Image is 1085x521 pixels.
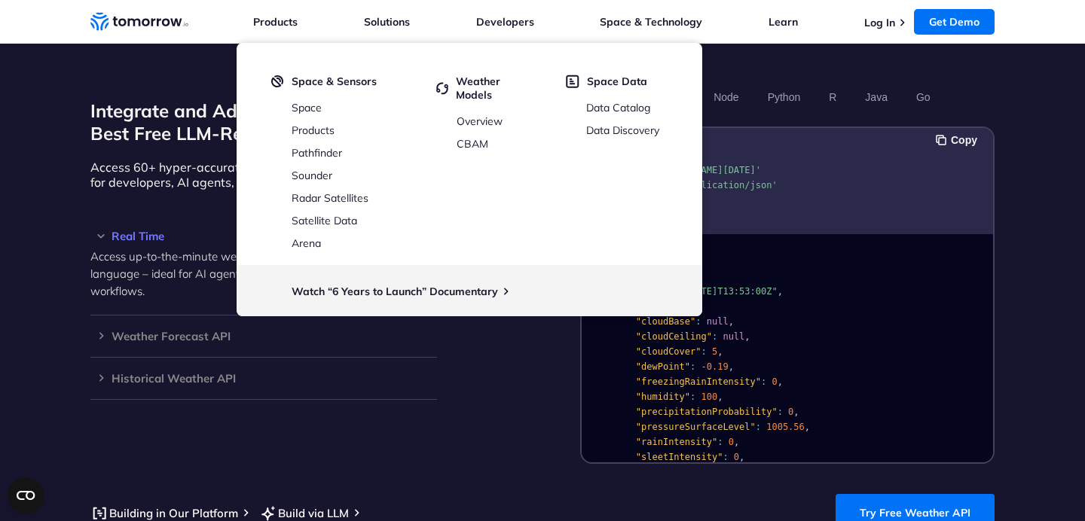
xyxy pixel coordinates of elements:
[778,376,783,387] span: ,
[708,84,744,110] button: Node
[772,376,777,387] span: 0
[824,84,842,110] button: R
[701,361,707,372] span: -
[636,331,712,342] span: "cloudCeiling"
[587,75,647,88] span: Space Data
[636,180,778,190] span: 'accept: application/json'
[936,132,982,148] button: Copy
[636,316,695,327] span: "cloudBase"
[636,452,723,462] span: "sleetIntensity"
[292,236,321,250] a: Arena
[860,84,893,110] button: Java
[717,346,723,357] span: ,
[793,407,799,417] span: ,
[680,286,778,297] span: "[DATE]T13:53:00Z"
[701,346,707,357] span: :
[636,376,761,387] span: "freezingRainIntensity"
[636,392,690,402] span: "humidity"
[914,9,995,35] a: Get Demo
[707,361,729,372] span: 0.19
[456,75,538,102] span: Weather Models
[729,316,734,327] span: ,
[292,75,377,88] span: Space & Sensors
[90,373,437,384] h3: Historical Weather API
[90,248,437,300] p: Access up-to-the-minute weather insights via JSON or natural language – ideal for AI agents, dash...
[911,84,936,110] button: Go
[636,346,701,357] span: "cloudCover"
[253,15,298,29] a: Products
[292,191,368,205] a: Radar Satellites
[766,422,805,432] span: 1005.56
[734,437,739,447] span: ,
[271,75,284,88] img: satelight.svg
[292,285,498,298] a: Watch “6 Years to Launch” Documentary
[636,422,756,432] span: "pressureSurfaceLevel"
[729,361,734,372] span: ,
[636,361,690,372] span: "dewPoint"
[739,452,744,462] span: ,
[292,123,335,137] a: Products
[717,392,723,402] span: ,
[8,477,44,513] button: Open CMP widget
[723,452,728,462] span: :
[586,101,650,114] a: Data Catalog
[756,422,761,432] span: :
[788,407,793,417] span: 0
[90,160,437,190] p: Access 60+ hyper-accurate weather layers – now optimized for developers, AI agents, and natural l...
[457,137,488,151] a: CBAM
[600,15,702,29] a: Space & Technology
[90,99,437,145] h2: Integrate and Adapt with the World’s Best Free LLM-Ready Weather API
[690,361,695,372] span: :
[292,169,332,182] a: Sounder
[292,101,322,114] a: Space
[636,437,717,447] span: "rainIntensity"
[90,230,437,242] h3: Real Time
[701,392,718,402] span: 100
[707,316,729,327] span: null
[695,316,701,327] span: :
[734,452,739,462] span: 0
[769,15,798,29] a: Learn
[566,75,579,88] img: space-data.svg
[763,84,806,110] button: Python
[805,422,810,432] span: ,
[636,407,778,417] span: "precipitationProbability"
[744,331,750,342] span: ,
[712,331,717,342] span: :
[292,146,342,160] a: Pathfinder
[586,123,659,137] a: Data Discovery
[864,16,895,29] a: Log In
[723,331,744,342] span: null
[364,15,410,29] a: Solutions
[712,346,717,357] span: 5
[476,15,534,29] a: Developers
[90,331,437,342] h3: Weather Forecast API
[292,214,357,227] a: Satellite Data
[778,286,783,297] span: ,
[90,11,188,33] a: Home link
[717,437,723,447] span: :
[761,376,766,387] span: :
[457,114,503,128] a: Overview
[690,392,695,402] span: :
[729,437,734,447] span: 0
[436,75,448,102] img: cycled.svg
[778,407,783,417] span: :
